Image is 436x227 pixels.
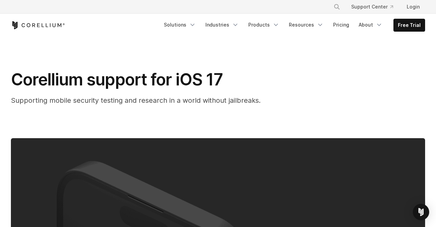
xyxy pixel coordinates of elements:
a: Resources [285,19,328,31]
div: Open Intercom Messenger [413,204,429,220]
span: Corellium support for iOS 17 [11,69,223,90]
a: Industries [201,19,243,31]
a: Products [244,19,283,31]
div: Navigation Menu [160,19,425,32]
button: Search [331,1,343,13]
a: Free Trial [394,19,425,31]
a: Pricing [329,19,353,31]
a: About [355,19,387,31]
a: Login [401,1,425,13]
span: Supporting mobile security testing and research in a world without jailbreaks. [11,96,261,104]
a: Corellium Home [11,21,65,29]
a: Solutions [160,19,200,31]
div: Navigation Menu [325,1,425,13]
a: Support Center [346,1,399,13]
